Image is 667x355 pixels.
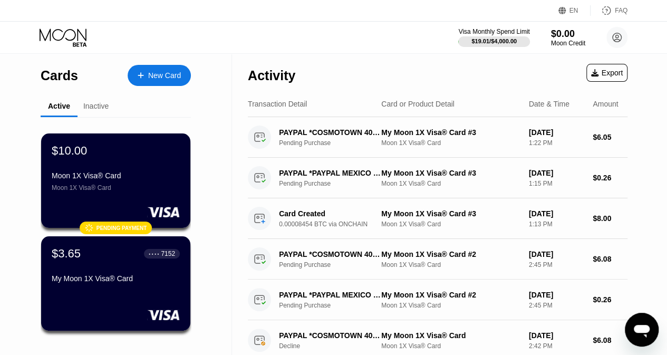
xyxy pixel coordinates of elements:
div: 7152 [161,250,175,257]
div: Transaction Detail [248,100,307,108]
div: 2:45 PM [529,302,584,309]
div: 2:42 PM [529,342,584,350]
div: PAYPAL *COSMOTOWN 4086557127 US [279,128,384,137]
div: Amount [593,100,618,108]
div: PAYPAL *PAYPAL MEXICO CITY MX [279,169,384,177]
div: Inactive [83,102,109,110]
div: 0.00008454 BTC via ONCHAIN [279,220,391,228]
div: 1:15 PM [529,180,584,187]
div: PAYPAL *COSMOTOWN 4086557127 US [279,250,384,258]
div: Moon 1X Visa® Card [52,171,180,180]
div: Activity [248,68,295,83]
div: [DATE] [529,331,584,340]
div: Decline [279,342,391,350]
div: $3.65 [52,247,81,261]
div:  [85,224,93,233]
div: [DATE] [529,291,584,299]
div: Visa Monthly Spend Limit [458,28,529,35]
div: EN [569,7,578,14]
div: Cards [41,68,78,83]
div: My Moon 1X Visa® Card #3 [381,209,520,218]
div: FAQ [615,7,627,14]
div: Date & Time [529,100,569,108]
div: PAYPAL *PAYPAL MEXICO CITY MX [279,291,384,299]
div: $10.00 [52,144,87,158]
div: PAYPAL *COSMOTOWN 4086557127 US [279,331,384,340]
div: Card Created0.00008454 BTC via ONCHAINMy Moon 1X Visa® Card #3Moon 1X Visa® Card[DATE]1:13 PM$8.00 [248,198,627,239]
div: Card or Product Detail [381,100,455,108]
div: Export [586,64,627,82]
iframe: Button to launch messaging window [625,313,659,347]
div: FAQ [591,5,627,16]
div: $8.00 [593,214,627,223]
div: ● ● ● ● [149,252,159,255]
div: Pending Purchase [279,139,391,147]
div: PAYPAL *COSMOTOWN 4086557127 USPending PurchaseMy Moon 1X Visa® Card #2Moon 1X Visa® Card[DATE]2:... [248,239,627,280]
div: $0.00Moon Credit [551,28,585,47]
div: PAYPAL *PAYPAL MEXICO CITY MXPending PurchaseMy Moon 1X Visa® Card #2Moon 1X Visa® Card[DATE]2:45... [248,280,627,320]
div: $6.05 [593,133,627,141]
div: [DATE] [529,169,584,177]
div: My Moon 1X Visa® Card [381,331,520,340]
div: New Card [128,65,191,86]
div: [DATE] [529,209,584,218]
div: My Moon 1X Visa® Card [52,274,180,283]
div: My Moon 1X Visa® Card #3 [381,169,520,177]
div: Pending Purchase [279,302,391,309]
div: Moon 1X Visa® Card [381,139,520,147]
div: $6.08 [593,255,627,263]
div: $0.26 [593,295,627,304]
div: Pending Purchase [279,261,391,268]
div: Visa Monthly Spend Limit$19.01/$4,000.00 [458,28,529,47]
div: Active [48,102,70,110]
div: $0.26 [593,174,627,182]
div: [DATE] [529,250,584,258]
div: New Card [148,71,181,80]
div: $0.00 [551,28,585,40]
div: $10.00Moon 1X Visa® CardMoon 1X Visa® CardPending payment [41,133,190,228]
div: 1:13 PM [529,220,584,228]
div: Moon 1X Visa® Card [381,220,520,228]
div: My Moon 1X Visa® Card #3 [381,128,520,137]
div: 2:45 PM [529,261,584,268]
div: Moon 1X Visa® Card [381,342,520,350]
div: EN [558,5,591,16]
div: Moon 1X Visa® Card [52,184,180,191]
div: Moon 1X Visa® Card [381,261,520,268]
div: Pending Purchase [279,180,391,187]
div: My Moon 1X Visa® Card #2 [381,291,520,299]
div: $3.65● ● ● ●7152My Moon 1X Visa® Card [41,236,190,331]
div: PAYPAL *PAYPAL MEXICO CITY MXPending PurchaseMy Moon 1X Visa® Card #3Moon 1X Visa® Card[DATE]1:15... [248,158,627,198]
div: 1:22 PM [529,139,584,147]
div: Export [591,69,623,77]
div: Card Created [279,209,384,218]
div: [DATE] [529,128,584,137]
div: Moon 1X Visa® Card [381,302,520,309]
div: Pending payment [96,225,147,231]
div: Moon Credit [551,40,585,47]
div: $6.08 [593,336,627,344]
div: Moon 1X Visa® Card [381,180,520,187]
div: $19.01 / $4,000.00 [471,38,517,44]
div: PAYPAL *COSMOTOWN 4086557127 USPending PurchaseMy Moon 1X Visa® Card #3Moon 1X Visa® Card[DATE]1:... [248,117,627,158]
div: My Moon 1X Visa® Card #2 [381,250,520,258]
